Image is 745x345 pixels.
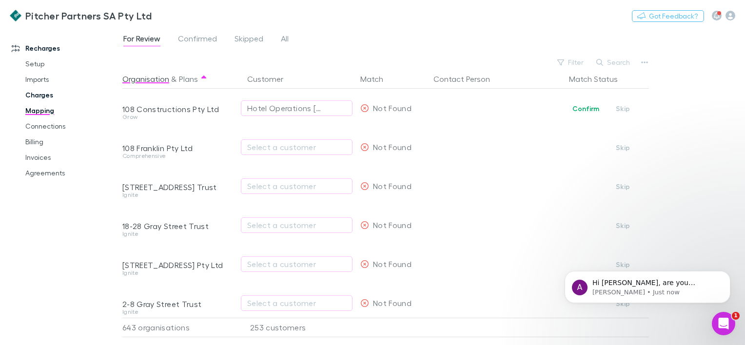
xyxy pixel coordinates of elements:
div: 18-28 Gray Street Trust [122,221,235,231]
div: Ignite [122,231,235,237]
p: Active [47,12,67,22]
div: & [122,69,235,89]
button: Gif picker [31,270,39,278]
textarea: Message… [8,250,187,267]
div: [STREET_ADDRESS] Pty Ltd [122,260,235,270]
button: Home [153,4,171,22]
div: Ignite [122,309,235,315]
div: Ignite [122,192,235,198]
button: Skip [607,142,638,153]
a: Source reference 10292755: [157,125,165,133]
a: Imports [16,72,128,87]
div: 2-8 Gray Street Trust [122,299,235,309]
div: Are you looking to set up billing automation for a specific vendor or need help with a particular... [16,137,179,166]
div: Navigate to the Agreements page, search for the client, copy their agreement link, and share it w... [16,50,179,85]
div: Alex says… [8,202,187,254]
span: Not Found [373,220,412,230]
div: Go to the Invoices page, locate the invoice, click 'Add Charge', enter vendor details, and choose... [16,104,179,133]
a: Agreements [16,165,128,181]
b: Update Billing Details: [16,37,102,44]
div: Select a customer [247,180,346,192]
a: Billing [16,134,128,150]
button: Skip [607,103,638,115]
button: Confirm [566,103,606,115]
span: Not Found [373,298,412,307]
a: Charges [16,87,128,103]
a: Mapping [16,103,128,118]
a: Pitcher Partners SA Pty Ltd [4,4,157,27]
button: Skip [607,181,638,192]
span: Not Found [373,103,412,113]
a: Recharges [2,40,128,56]
div: Close [171,4,189,21]
button: Select a customer [241,295,353,311]
button: Match [360,69,395,89]
button: Select a customer [241,178,353,194]
div: Grow [122,114,235,120]
img: Pitcher Partners SA Pty Ltd's Logo [10,10,21,21]
button: go back [6,4,25,22]
button: Match Status [569,69,629,89]
div: Ignite [122,270,235,276]
span: Not Found [373,142,412,152]
a: Invoices [16,150,128,165]
div: Hi [PERSON_NAME], are you referring to auto-reconciliation? [16,208,152,227]
a: Source reference 10981812: [43,23,51,31]
div: [STREET_ADDRESS] Trust [122,182,235,192]
span: Skipped [235,34,263,46]
div: Hotel Operations [GEOGRAPHIC_DATA] [247,102,327,114]
div: 108 Constructions Pty Ltd [122,104,235,114]
button: Organisation [122,69,169,89]
button: Select a customer [241,217,353,233]
span: All [281,34,289,46]
div: 643 organisations [122,318,239,337]
button: Customer [247,69,295,89]
span: Confirmed [178,34,217,46]
b: Add Custom Charges: [16,90,98,98]
div: Comprehensive [122,153,235,159]
div: Select a customer [247,258,346,270]
button: Select a customer [241,256,353,272]
div: Select a customer [247,297,346,309]
span: For Review [123,34,160,46]
h1: [PERSON_NAME] [47,5,111,12]
button: Got Feedback? [632,10,704,22]
b: [PERSON_NAME] [42,183,97,190]
button: Skip [607,220,638,231]
span: Not Found [373,181,412,191]
button: Contact Person [433,69,502,89]
span: 1 [732,312,740,320]
a: Source reference 10300443: [18,78,25,86]
div: 108 Franklin Pty Ltd [122,143,235,153]
button: Plans [179,69,198,89]
button: Hotel Operations [GEOGRAPHIC_DATA] [241,100,353,116]
div: Select a customer [247,219,346,231]
button: Search [591,57,636,68]
div: Profile image for Alex [28,5,43,21]
a: Connections [16,118,128,134]
button: Select a customer [241,139,353,155]
div: Hi [PERSON_NAME], are you referring to auto-reconciliation?[PERSON_NAME] • Just now [8,202,160,233]
a: Setup [16,56,128,72]
div: Select a customer [247,141,346,153]
iframe: Intercom notifications message [550,250,745,319]
button: Send a message… [167,267,183,282]
div: Profile image for Alex [29,181,39,191]
div: 253 customers [239,318,356,337]
button: Filter [552,57,589,68]
div: joined the conversation [42,182,166,191]
span: Not Found [373,259,412,268]
div: [PERSON_NAME] • Just now [16,235,97,241]
button: Upload attachment [46,270,54,278]
button: Emoji picker [15,270,23,278]
iframe: Intercom live chat [712,312,735,335]
div: Alex says… [8,180,187,202]
h3: Pitcher Partners SA Pty Ltd [25,10,152,21]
